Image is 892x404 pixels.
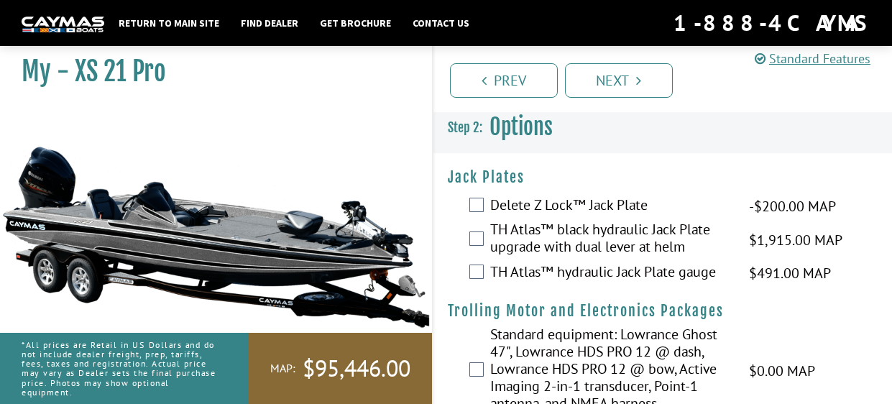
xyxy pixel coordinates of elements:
[313,14,398,32] a: Get Brochure
[490,263,731,284] label: TH Atlas™ hydraulic Jack Plate gauge
[270,361,295,376] span: MAP:
[448,168,878,186] h4: Jack Plates
[749,360,815,382] span: $0.00 MAP
[673,7,870,39] div: 1-888-4CAYMAS
[22,333,216,404] p: *All prices are Retail in US Dollars and do not include dealer freight, prep, tariffs, fees, taxe...
[749,196,836,217] span: -$200.00 MAP
[111,14,226,32] a: Return to main site
[490,221,731,259] label: TH Atlas™ black hydraulic Jack Plate upgrade with dual lever at helm
[303,354,410,384] span: $95,446.00
[249,333,432,404] a: MAP:$95,446.00
[448,302,878,320] h4: Trolling Motor and Electronics Packages
[450,63,558,98] a: Prev
[755,50,870,67] a: Standard Features
[749,229,842,251] span: $1,915.00 MAP
[22,55,396,88] h1: My - XS 21 Pro
[22,17,104,32] img: white-logo-c9c8dbefe5ff5ceceb0f0178aa75bf4bb51f6bca0971e226c86eb53dfe498488.png
[749,262,831,284] span: $491.00 MAP
[234,14,305,32] a: Find Dealer
[565,63,673,98] a: Next
[490,196,731,217] label: Delete Z Lock™ Jack Plate
[405,14,477,32] a: Contact Us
